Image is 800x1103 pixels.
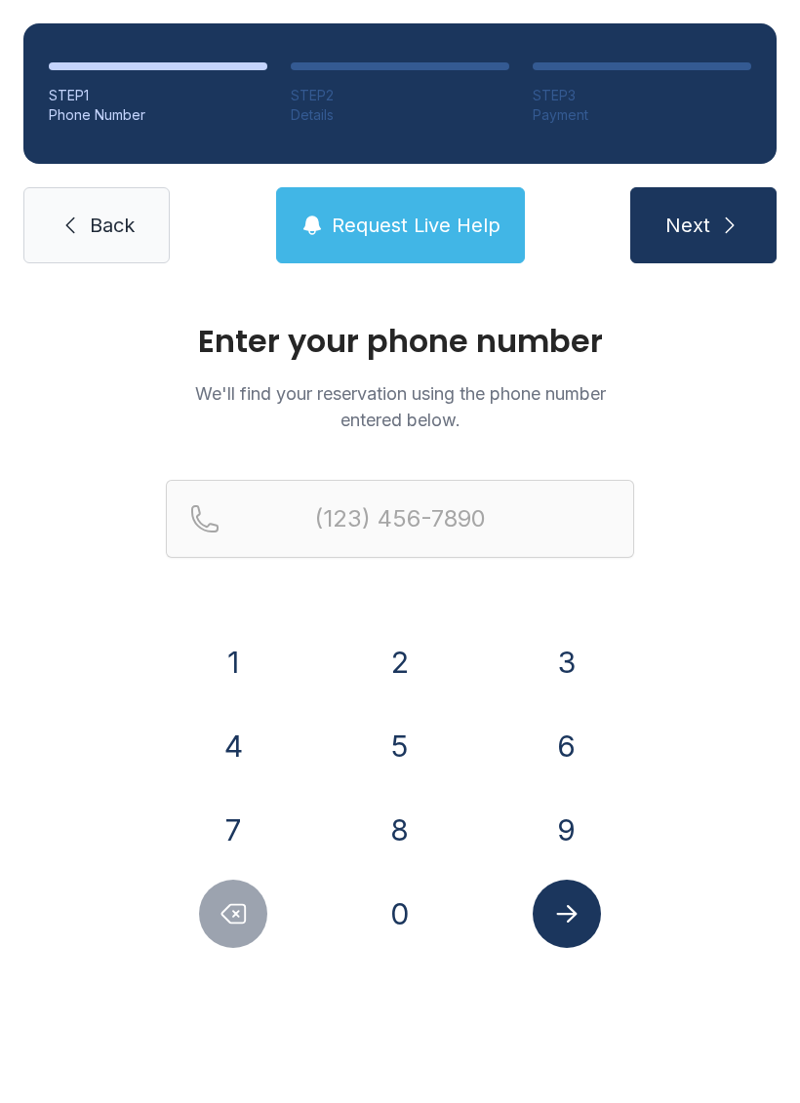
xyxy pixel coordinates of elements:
[199,628,267,696] button: 1
[166,326,634,357] h1: Enter your phone number
[533,105,751,125] div: Payment
[166,380,634,433] p: We'll find your reservation using the phone number entered below.
[533,880,601,948] button: Submit lookup form
[533,712,601,780] button: 6
[90,212,135,239] span: Back
[533,628,601,696] button: 3
[166,480,634,558] input: Reservation phone number
[332,212,500,239] span: Request Live Help
[366,880,434,948] button: 0
[199,796,267,864] button: 7
[291,105,509,125] div: Details
[49,86,267,105] div: STEP 1
[533,86,751,105] div: STEP 3
[366,796,434,864] button: 8
[533,796,601,864] button: 9
[291,86,509,105] div: STEP 2
[366,628,434,696] button: 2
[665,212,710,239] span: Next
[199,712,267,780] button: 4
[49,105,267,125] div: Phone Number
[366,712,434,780] button: 5
[199,880,267,948] button: Delete number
